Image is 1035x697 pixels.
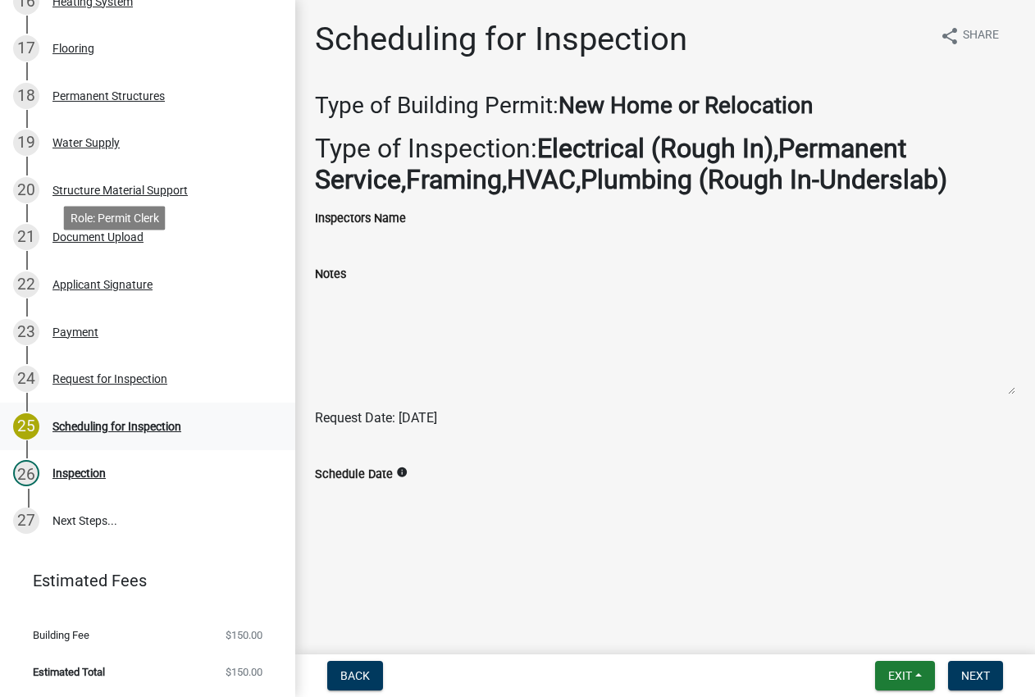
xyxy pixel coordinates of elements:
[13,413,39,440] div: 25
[327,661,383,690] button: Back
[52,279,153,290] div: Applicant Signature
[13,271,39,298] div: 22
[13,564,269,597] a: Estimated Fees
[13,319,39,345] div: 23
[888,669,912,682] span: Exit
[33,630,89,640] span: Building Fee
[396,467,408,478] i: info
[315,133,947,195] strong: Electrical (Rough In),Permanent Service,Framing,HVAC,Plumbing (Rough In-Underslab)
[315,469,393,481] label: Schedule Date
[13,460,39,486] div: 26
[559,92,813,119] strong: New Home or Relocation
[963,26,999,46] span: Share
[13,130,39,156] div: 19
[226,667,262,677] span: $150.00
[52,43,94,54] div: Flooring
[226,630,262,640] span: $150.00
[52,326,98,338] div: Payment
[315,408,1015,428] p: Request Date: [DATE]
[940,26,960,46] i: share
[52,373,167,385] div: Request for Inspection
[52,137,120,148] div: Water Supply
[52,467,106,479] div: Inspection
[33,667,105,677] span: Estimated Total
[315,20,687,59] h1: Scheduling for Inspection
[52,90,165,102] div: Permanent Structures
[961,669,990,682] span: Next
[315,133,1015,196] h2: Type of Inspection:
[13,224,39,250] div: 21
[13,508,39,534] div: 27
[340,669,370,682] span: Back
[13,35,39,61] div: 17
[13,177,39,203] div: 20
[64,206,166,230] div: Role: Permit Clerk
[315,269,346,280] label: Notes
[52,231,144,243] div: Document Upload
[13,366,39,392] div: 24
[875,661,935,690] button: Exit
[13,83,39,109] div: 18
[948,661,1003,690] button: Next
[52,421,181,432] div: Scheduling for Inspection
[315,92,1015,120] h3: Type of Building Permit:
[315,213,406,225] label: Inspectors Name
[52,184,188,196] div: Structure Material Support
[927,20,1012,52] button: shareShare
